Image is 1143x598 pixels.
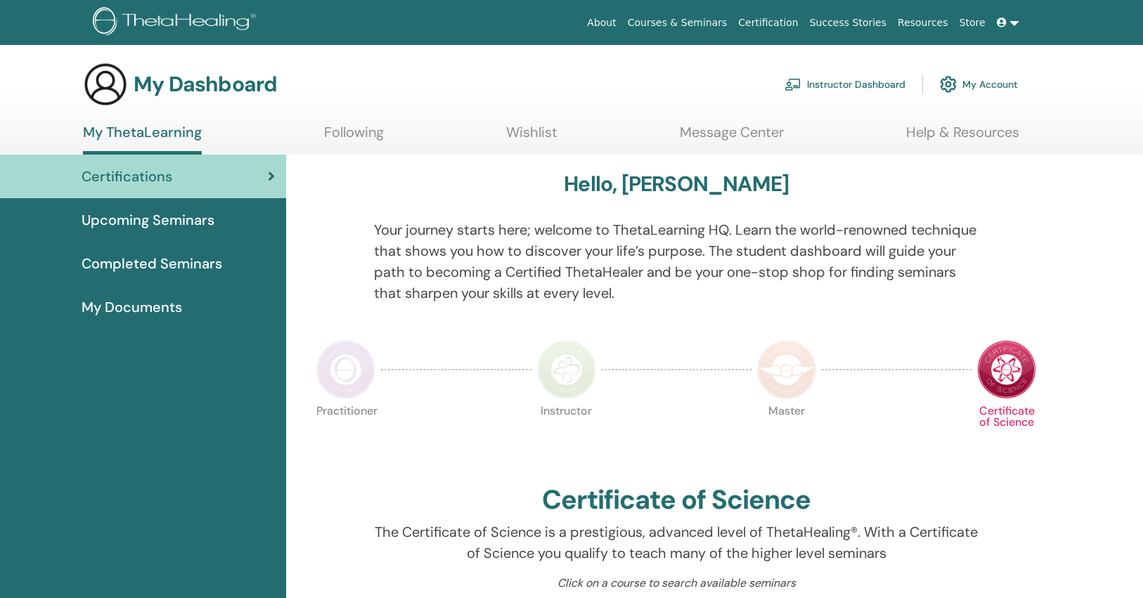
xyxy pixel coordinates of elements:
a: Success Stories [804,10,892,36]
img: Practitioner [316,340,375,399]
p: Practitioner [316,405,375,464]
a: Message Center [680,124,784,151]
span: Certifications [82,166,172,187]
span: Completed Seminars [82,253,222,274]
a: My ThetaLearning [83,124,202,155]
a: Instructor Dashboard [784,69,905,100]
a: About [581,10,621,36]
p: The Certificate of Science is a prestigious, advanced level of ThetaHealing®. With a Certificate ... [374,521,979,564]
a: Help & Resources [906,124,1019,151]
a: Resources [892,10,954,36]
img: Instructor [537,340,596,399]
img: cog.svg [940,72,957,96]
a: Certification [732,10,803,36]
p: Click on a course to search available seminars [374,575,979,592]
p: Your journey starts here; welcome to ThetaLearning HQ. Learn the world-renowned technique that sh... [374,219,979,304]
a: Wishlist [506,124,557,151]
p: Master [757,405,816,464]
img: Master [757,340,816,399]
img: Certificate of Science [977,340,1036,399]
img: logo.png [93,7,261,39]
img: generic-user-icon.jpg [83,62,128,107]
a: Following [324,124,384,151]
span: Upcoming Seminars [82,209,214,230]
p: Certificate of Science [977,405,1036,464]
h2: Certificate of Science [542,484,811,516]
a: Courses & Seminars [622,10,733,36]
a: Store [954,10,991,36]
h3: My Dashboard [134,72,277,97]
span: My Documents [82,297,182,318]
p: Instructor [537,405,596,464]
h3: Hello, [PERSON_NAME] [564,171,789,197]
img: chalkboard-teacher.svg [784,78,801,91]
a: My Account [940,69,1018,100]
